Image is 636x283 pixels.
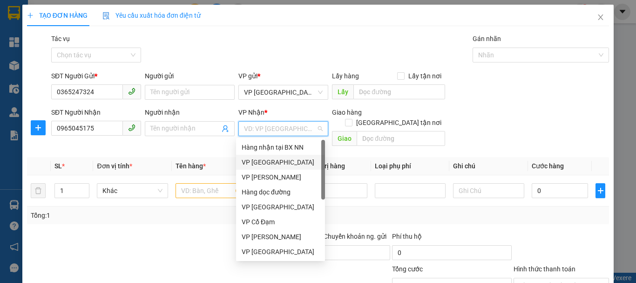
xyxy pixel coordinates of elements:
[353,84,445,99] input: Dọc đường
[311,183,367,198] input: 0
[27,12,34,19] span: plus
[242,247,319,257] div: VP [GEOGRAPHIC_DATA]
[51,71,141,81] div: SĐT Người Gửi
[51,35,70,42] label: Tác vụ
[453,183,524,198] input: Ghi Chú
[51,107,141,117] div: SĐT Người Nhận
[532,162,564,170] span: Cước hàng
[244,85,323,99] span: VP Bình Lộc
[236,140,325,155] div: Hàng nhận tại BX NN
[12,12,58,58] img: logo.jpg
[392,231,512,245] div: Phí thu hộ
[242,172,319,182] div: VP [PERSON_NAME]
[242,187,319,197] div: Hàng dọc đường
[54,162,62,170] span: SL
[102,12,201,19] span: Yêu cầu xuất hóa đơn điện tử
[176,162,206,170] span: Tên hàng
[242,202,319,212] div: VP [GEOGRAPHIC_DATA]
[357,131,445,146] input: Dọc đường
[27,12,88,19] span: TẠO ĐƠN HÀNG
[352,117,445,128] span: [GEOGRAPHIC_DATA] tận nơi
[145,71,235,81] div: Người gửi
[588,5,614,31] button: Close
[595,183,605,198] button: plus
[242,157,319,167] div: VP [GEOGRAPHIC_DATA]
[473,35,501,42] label: Gán nhãn
[332,84,353,99] span: Lấy
[145,107,235,117] div: Người nhận
[128,88,135,95] span: phone
[128,124,135,131] span: phone
[31,120,46,135] button: plus
[236,229,325,244] div: VP Cương Gián
[236,185,325,200] div: Hàng dọc đường
[238,71,328,81] div: VP gửi
[332,72,359,80] span: Lấy hàng
[238,109,264,116] span: VP Nhận
[236,200,325,214] div: VP Hà Đông
[87,23,389,35] li: Cổ Đạm, xã [GEOGRAPHIC_DATA], [GEOGRAPHIC_DATA]
[102,184,162,198] span: Khác
[332,109,362,116] span: Giao hàng
[514,265,575,273] label: Hình thức thanh toán
[236,155,325,170] div: VP Mỹ Đình
[311,162,345,170] span: Giá trị hàng
[12,68,139,99] b: GỬI : VP [GEOGRAPHIC_DATA]
[320,231,390,242] span: Chuyển khoản ng. gửi
[242,142,319,152] div: Hàng nhận tại BX NN
[597,14,604,21] span: close
[222,125,229,132] span: user-add
[236,214,325,229] div: VP Cổ Đạm
[97,162,132,170] span: Đơn vị tính
[31,210,246,221] div: Tổng: 1
[236,170,325,185] div: VP Hoàng Liệt
[242,217,319,227] div: VP Cổ Đạm
[392,265,423,273] span: Tổng cước
[242,232,319,242] div: VP [PERSON_NAME]
[31,124,45,131] span: plus
[87,35,389,46] li: Hotline: 1900252555
[371,157,449,175] th: Loại phụ phí
[31,183,46,198] button: delete
[405,71,445,81] span: Lấy tận nơi
[176,183,246,198] input: VD: Bàn, Ghế
[332,131,357,146] span: Giao
[449,157,528,175] th: Ghi chú
[236,244,325,259] div: VP Xuân Giang
[102,12,110,20] img: icon
[596,187,605,194] span: plus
